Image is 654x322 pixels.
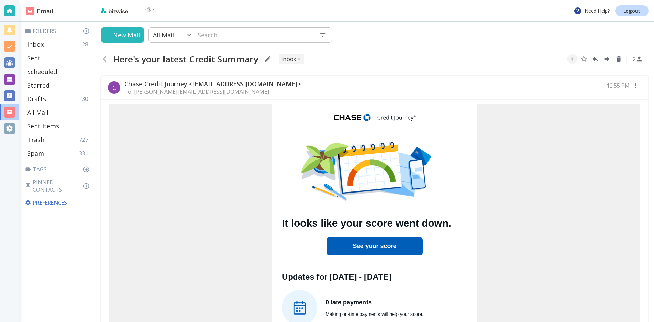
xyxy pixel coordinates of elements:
div: Trash727 [25,133,92,147]
a: Logout [615,5,649,16]
h2: Here's your latest Credit Summary [113,53,258,64]
p: Logout [623,9,640,13]
img: DashboardSidebarEmail.svg [26,7,34,15]
p: Scheduled [27,67,57,76]
p: All Mail [153,31,174,39]
button: New Mail [101,27,144,43]
p: C [112,83,116,92]
p: Folders [25,27,92,35]
div: Inbox28 [25,37,92,51]
input: Search [196,28,313,42]
button: Reply [590,54,601,64]
img: bizwise [101,8,128,13]
p: Starred [27,81,49,89]
p: Sent [27,54,41,62]
div: Sent Items [25,119,92,133]
p: All Mail [27,108,48,117]
p: Pinned Contacts [25,179,92,194]
p: Chase Credit Journey <[EMAIL_ADDRESS][DOMAIN_NAME]> [124,80,301,88]
p: Tags [25,166,92,173]
p: 2 [633,55,636,63]
button: See Participants [629,51,646,67]
p: 12:55 PM [607,82,630,89]
img: BioTech International [134,5,165,16]
p: Inbox [27,40,44,48]
div: Drafts30 [25,92,92,106]
p: 30 [82,95,91,103]
div: Starred [25,78,92,92]
p: 28 [82,41,91,48]
div: Spam331 [25,147,92,160]
p: Sent Items [27,122,59,130]
p: Preferences [25,199,91,206]
p: Trash [27,136,44,144]
p: Spam [27,149,44,157]
button: Delete [613,54,624,64]
p: 727 [79,136,91,143]
div: All Mail [25,106,92,119]
div: CChase Credit Journey <[EMAIL_ADDRESS][DOMAIN_NAME]>To: [PERSON_NAME][EMAIL_ADDRESS][DOMAIN_NAME]... [101,76,648,100]
p: 331 [79,150,91,157]
h2: Email [26,6,53,16]
button: Forward [602,54,612,64]
p: Need Help? [574,7,610,15]
p: To: [PERSON_NAME][EMAIL_ADDRESS][DOMAIN_NAME] [124,88,301,95]
p: Drafts [27,95,46,103]
div: Preferences [23,196,92,209]
p: INBOX [281,55,296,63]
div: Scheduled [25,65,92,78]
div: Sent [25,51,92,65]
